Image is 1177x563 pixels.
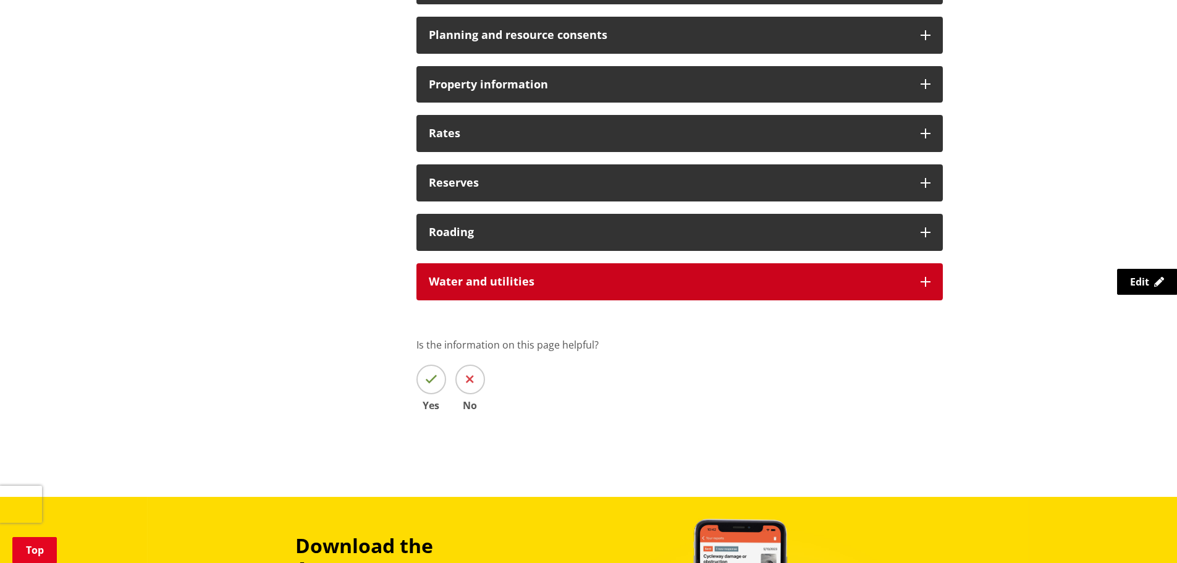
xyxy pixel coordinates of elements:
[12,537,57,563] a: Top
[1120,511,1165,556] iframe: Messenger Launcher
[429,177,908,189] h3: Reserves
[429,78,908,91] h3: Property information
[416,337,943,352] p: Is the information on this page helpful?
[429,29,908,41] h3: Planning and resource consents
[429,127,908,140] h3: Rates
[455,400,485,410] span: No
[429,226,908,239] h3: Roading
[416,400,446,410] span: Yes
[429,276,908,288] h3: Water and utilities
[1130,275,1149,289] span: Edit
[1117,269,1177,295] a: Edit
